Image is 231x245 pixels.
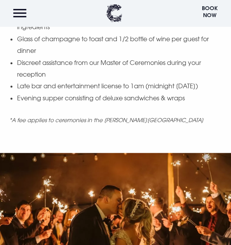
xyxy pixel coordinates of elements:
li: Glass of champagne to toast and 1/2 bottle of wine per guest for dinner [17,33,222,57]
em: *A fee applies to ceremonies in the [PERSON_NAME][GEOGRAPHIC_DATA] [9,117,203,123]
li: Evening supper consisting of deluxe sandwiches & wraps [17,92,222,104]
img: Clandeboye Lodge [106,4,122,22]
li: Late bar and entertainment license to 1am (midnight [DATE]) [17,80,222,92]
button: Book Now [198,4,222,23]
li: Discreet assistance from our Master of Ceremonies during your reception [17,57,222,80]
